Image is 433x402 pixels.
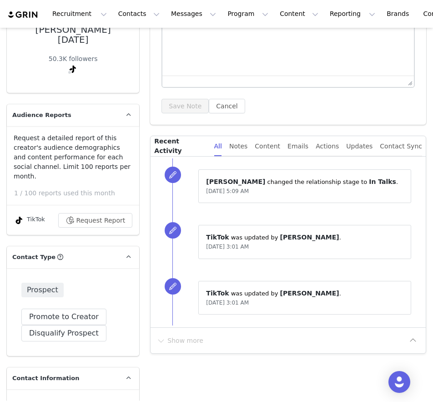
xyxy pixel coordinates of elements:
button: Request Report [58,213,133,228]
span: TikTok [206,234,229,241]
button: Recruitment [47,4,112,24]
a: Brands [381,4,417,24]
span: [DATE] 5:09 AM [206,188,249,194]
button: Program [222,4,274,24]
span: Contact Information [12,374,79,383]
div: All [214,136,222,157]
p: ⁨ ⁩ changed the ⁨relationship⁩ stage to ⁨ ⁩. [206,177,403,187]
button: Content [274,4,324,24]
div: Notes [229,136,247,157]
span: [PERSON_NAME] [206,178,265,185]
p: Request a detailed report of this creator's audience demographics and content performance for eac... [14,133,132,181]
button: Contacts [113,4,165,24]
div: Updates [346,136,373,157]
button: Messages [166,4,222,24]
span: Prospect [21,283,64,297]
span: [DATE] 3:01 AM [206,244,249,250]
button: Save Note [161,99,209,113]
button: Promote to Creator [21,309,106,325]
div: Contact Sync [380,136,422,157]
button: Disqualify Prospect [21,325,106,341]
div: 50.3K followers [49,54,98,64]
div: [PERSON_NAME][DATE] [21,25,125,45]
div: Press the Up and Down arrow keys to resize the editor. [404,76,414,87]
img: grin logo [7,10,39,19]
span: [DATE] 3:01 AM [206,300,249,306]
span: TikTok [206,290,229,297]
span: [PERSON_NAME] [280,290,339,297]
p: ⁨ ⁩ was updated by ⁨ ⁩. [206,289,403,298]
button: Show more [156,333,204,348]
div: Content [255,136,280,157]
span: Contact Type [12,253,55,262]
p: ⁨ ⁩ was updated by ⁨ ⁩. [206,233,403,242]
span: Audience Reports [12,111,71,120]
div: Actions [316,136,339,157]
button: Reporting [324,4,381,24]
p: Recent Activity [154,136,206,156]
span: [PERSON_NAME] [280,234,339,241]
span: In Talks [369,178,396,185]
p: 1 / 100 reports used this month [14,188,139,198]
div: Emails [287,136,308,157]
div: TikTok [14,215,45,226]
button: Cancel [209,99,245,113]
div: Open Intercom Messenger [388,371,410,393]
